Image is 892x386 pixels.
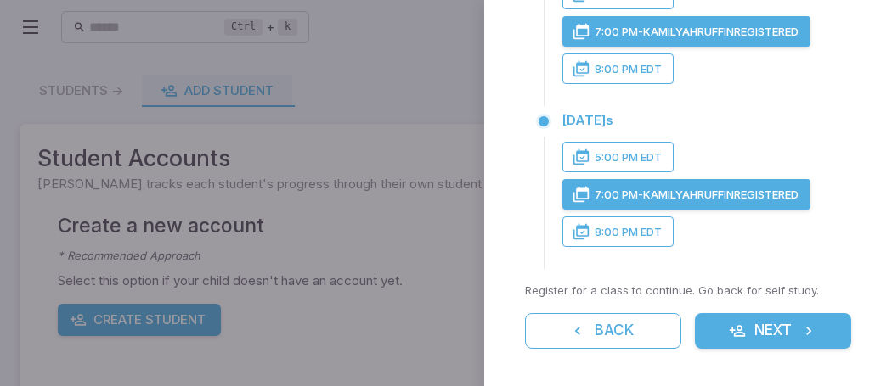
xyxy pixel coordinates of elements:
button: 5:00 PM EDT [562,142,674,172]
button: Back [525,313,681,349]
button: 7:00 PM-kamilyahruffinRegistered [562,179,810,210]
button: 8:00 PM EDT [562,216,674,247]
button: Next [695,313,851,349]
button: 8:00 PM EDT [562,53,674,84]
p: Register for a class to continue. Go back for self study. [525,269,851,299]
button: 7:00 PM-kamilyahruffinRegistered [562,16,810,47]
p: [DATE] s [562,111,613,130]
